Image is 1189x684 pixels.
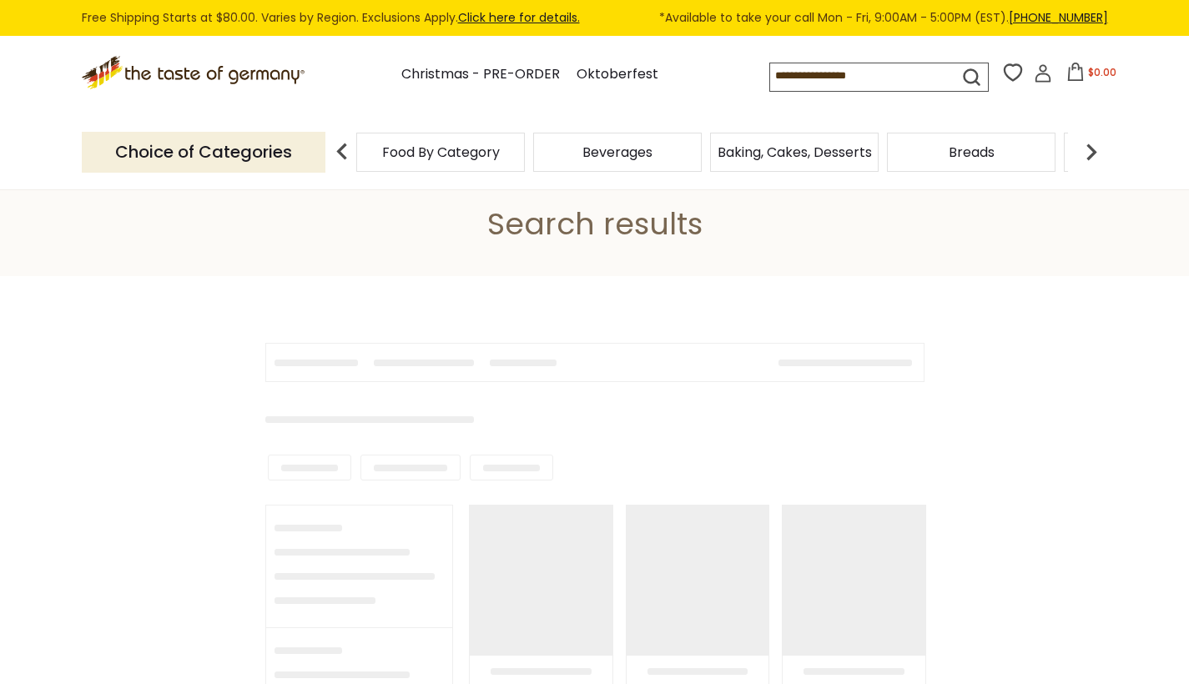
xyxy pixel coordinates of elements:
h1: Search results [52,205,1137,243]
a: Baking, Cakes, Desserts [718,146,872,158]
span: $0.00 [1088,65,1116,79]
a: Food By Category [382,146,500,158]
a: Oktoberfest [577,63,658,86]
a: Breads [949,146,995,158]
img: next arrow [1075,135,1108,168]
div: Free Shipping Starts at $80.00. Varies by Region. Exclusions Apply. [82,8,1108,28]
span: *Available to take your call Mon - Fri, 9:00AM - 5:00PM (EST). [659,8,1108,28]
img: previous arrow [325,135,359,168]
button: $0.00 [1055,63,1126,88]
p: Choice of Categories [82,132,325,173]
a: Christmas - PRE-ORDER [401,63,560,86]
a: Beverages [582,146,652,158]
a: Click here for details. [458,9,580,26]
a: [PHONE_NUMBER] [1009,9,1108,26]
